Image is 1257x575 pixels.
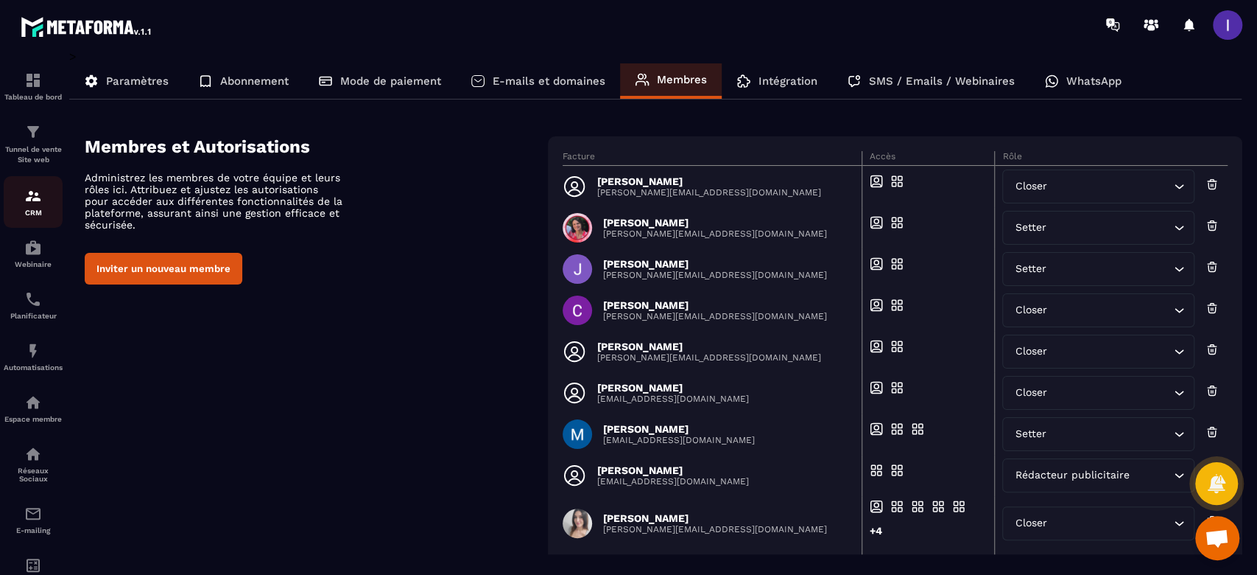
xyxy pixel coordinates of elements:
span: Closer [1012,344,1050,360]
div: Search for option [1002,506,1194,540]
input: Search for option [1050,515,1170,532]
a: formationformationTableau de bord [4,60,63,112]
img: social-network [24,445,42,463]
p: [PERSON_NAME] [597,175,821,187]
span: Setter [1012,426,1049,442]
p: Abonnement [220,74,289,88]
p: E-mailing [4,526,63,534]
input: Search for option [1133,467,1170,484]
img: scheduler [24,290,42,308]
input: Search for option [1050,344,1170,360]
p: [PERSON_NAME] [597,341,821,352]
p: Réseaux Sociaux [4,467,63,483]
span: Closer [1012,515,1050,532]
img: automations [24,394,42,411]
span: Closer [1012,178,1050,195]
div: Search for option [1002,211,1194,245]
p: [EMAIL_ADDRESS][DOMAIN_NAME] [597,394,749,404]
p: Mode de paiement [340,74,441,88]
span: Setter [1012,220,1049,236]
p: Planificateur [4,312,63,320]
p: Membres [657,73,707,86]
p: [EMAIL_ADDRESS][DOMAIN_NAME] [597,476,749,487]
img: automations [24,342,42,360]
p: [PERSON_NAME] [597,382,749,394]
p: [PERSON_NAME][EMAIL_ADDRESS][DOMAIN_NAME] [603,270,827,280]
span: Rédacteur publicitaire [1012,467,1133,484]
a: schedulerschedulerPlanificateur [4,279,63,331]
input: Search for option [1049,426,1170,442]
p: SMS / Emails / Webinaires [869,74,1015,88]
div: +4 [870,523,883,547]
div: Search for option [1002,335,1194,369]
a: formationformationTunnel de vente Site web [4,112,63,176]
th: Facture [563,151,862,166]
img: email [24,505,42,523]
p: Administrez les membres de votre équipe et leurs rôles ici. Attribuez et ajustez les autorisation... [85,172,342,231]
div: Search for option [1002,459,1194,492]
div: Search for option [1002,417,1194,451]
p: [PERSON_NAME] [603,423,755,435]
p: [PERSON_NAME] [597,464,749,476]
span: Setter [1012,261,1049,277]
a: automationsautomationsWebinaire [4,228,63,279]
img: accountant [24,557,42,574]
p: [PERSON_NAME] [603,258,827,270]
input: Search for option [1049,261,1170,277]
p: Espace membre [4,415,63,423]
div: Search for option [1002,293,1194,327]
img: formation [24,123,42,141]
a: automationsautomationsAutomatisations [4,331,63,383]
a: automationsautomationsEspace membre [4,383,63,434]
p: Automatisations [4,363,63,372]
p: Paramètres [106,74,169,88]
img: formation [24,72,42,89]
input: Search for option [1050,302,1170,318]
div: Ouvrir le chat [1195,516,1239,560]
p: Intégration [758,74,817,88]
a: formationformationCRM [4,176,63,228]
span: Closer [1012,385,1050,401]
p: [PERSON_NAME][EMAIL_ADDRESS][DOMAIN_NAME] [603,311,827,321]
p: [PERSON_NAME][EMAIL_ADDRESS][DOMAIN_NAME] [603,524,827,534]
input: Search for option [1050,178,1170,195]
div: Search for option [1002,376,1194,410]
span: Closer [1012,302,1050,318]
input: Search for option [1049,220,1170,236]
p: [PERSON_NAME][EMAIL_ADDRESS][DOMAIN_NAME] [597,187,821,198]
p: E-mails et domaines [493,74,605,88]
img: logo [21,13,153,40]
p: Tunnel de vente Site web [4,144,63,165]
p: [PERSON_NAME] [603,299,827,311]
p: CRM [4,209,63,217]
h4: Membres et Autorisations [85,136,548,157]
p: WhatsApp [1066,74,1122,88]
p: Tableau de bord [4,93,63,101]
p: [PERSON_NAME] [603,217,827,229]
th: Rôle [995,151,1228,166]
div: Search for option [1002,170,1194,203]
button: Inviter un nouveau membre [85,253,242,285]
img: automations [24,239,42,257]
div: Search for option [1002,252,1194,286]
p: [PERSON_NAME][EMAIL_ADDRESS][DOMAIN_NAME] [597,352,821,363]
p: [EMAIL_ADDRESS][DOMAIN_NAME] [603,435,755,445]
p: [PERSON_NAME] [603,512,827,524]
th: Accès [862,151,995,166]
p: Webinaire [4,260,63,268]
img: formation [24,187,42,205]
a: emailemailE-mailing [4,494,63,546]
p: [PERSON_NAME][EMAIL_ADDRESS][DOMAIN_NAME] [603,229,827,239]
a: social-networksocial-networkRéseaux Sociaux [4,434,63,494]
input: Search for option [1050,385,1170,401]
